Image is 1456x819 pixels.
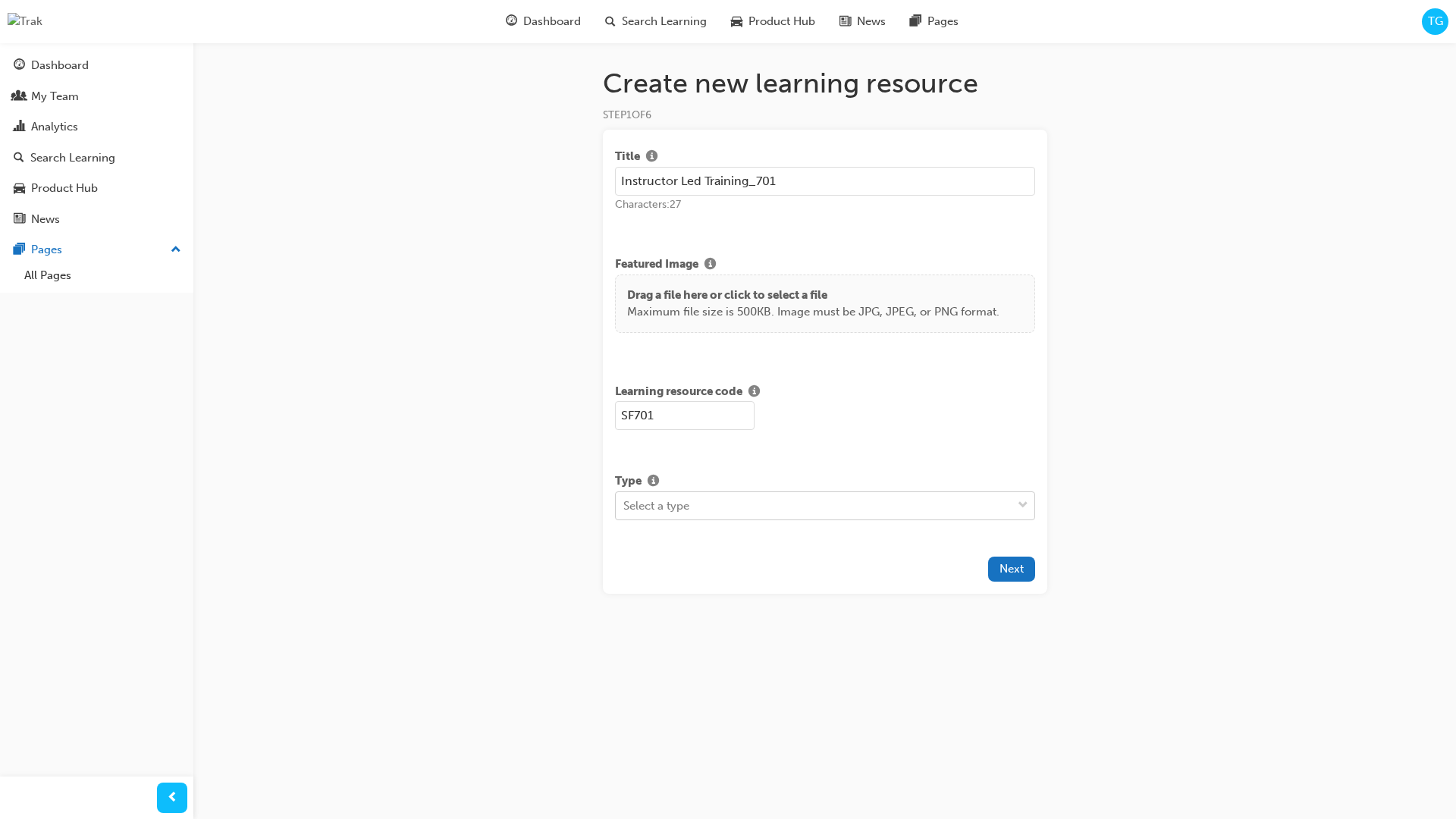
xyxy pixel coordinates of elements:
span: Featured Image [615,256,698,275]
button: Pages [6,236,187,264]
span: down-icon [1018,496,1028,516]
span: Pages [927,13,959,30]
span: chart-icon [14,121,25,134]
button: Show info [742,383,766,402]
h1: Create new learning resource [603,67,1047,100]
span: pages-icon [14,243,25,257]
button: Show info [642,472,665,491]
span: TG [1428,13,1443,30]
a: All Pages [18,264,187,287]
button: Show info [698,256,722,275]
a: Product Hub [6,174,187,202]
span: pages-icon [910,12,921,31]
span: info-icon [748,386,760,400]
span: Learning resource code [615,383,742,402]
span: search-icon [14,152,24,165]
span: prev-icon [167,789,178,808]
span: Title [615,148,640,167]
a: search-iconSearch Learning [593,6,719,37]
div: My Team [31,88,79,105]
div: Search Learning [30,149,115,167]
a: Search Learning [6,144,187,172]
a: car-iconProduct Hub [719,6,827,37]
div: Dashboard [31,57,89,74]
a: Dashboard [6,52,187,80]
a: Analytics [6,113,187,141]
input: e.g. SF-101 [615,401,755,430]
span: info-icon [648,475,659,489]
button: DashboardMy TeamAnalyticsSearch LearningProduct HubNews [6,49,187,236]
p: Maximum file size is 500KB. Image must be JPG, JPEG, or PNG format. [627,303,999,321]
a: guage-iconDashboard [494,6,593,37]
span: guage-icon [506,12,517,31]
span: News [857,13,886,30]
a: pages-iconPages [898,6,971,37]
a: news-iconNews [827,6,898,37]
span: Dashboard [523,13,581,30]
span: up-icon [171,240,181,260]
div: Pages [31,241,62,259]
span: people-icon [14,90,25,104]
span: guage-icon [14,59,25,73]
span: info-icon [704,259,716,272]
span: Type [615,472,642,491]
button: Show info [640,148,664,167]
span: car-icon [14,182,25,196]
span: search-icon [605,12,616,31]
button: Next [988,557,1035,582]
div: Product Hub [31,180,98,197]
span: STEP 1 OF 6 [603,108,651,121]
span: news-icon [14,213,25,227]
img: Trak [8,13,42,30]
span: news-icon [839,12,851,31]
a: News [6,206,187,234]
span: Search Learning [622,13,707,30]
div: News [31,211,60,228]
input: e.g. Sales Fundamentals [615,167,1035,196]
p: Drag a file here or click to select a file [627,287,999,304]
div: Drag a file here or click to select a fileMaximum file size is 500KB. Image must be JPG, JPEG, or... [615,275,1035,333]
span: info-icon [646,151,657,165]
a: My Team [6,83,187,111]
span: Next [999,562,1024,576]
span: Product Hub [748,13,815,30]
div: Analytics [31,118,78,136]
span: Characters: 27 [615,198,681,211]
span: car-icon [731,12,742,31]
div: Select a type [623,497,689,514]
button: TG [1422,8,1448,35]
